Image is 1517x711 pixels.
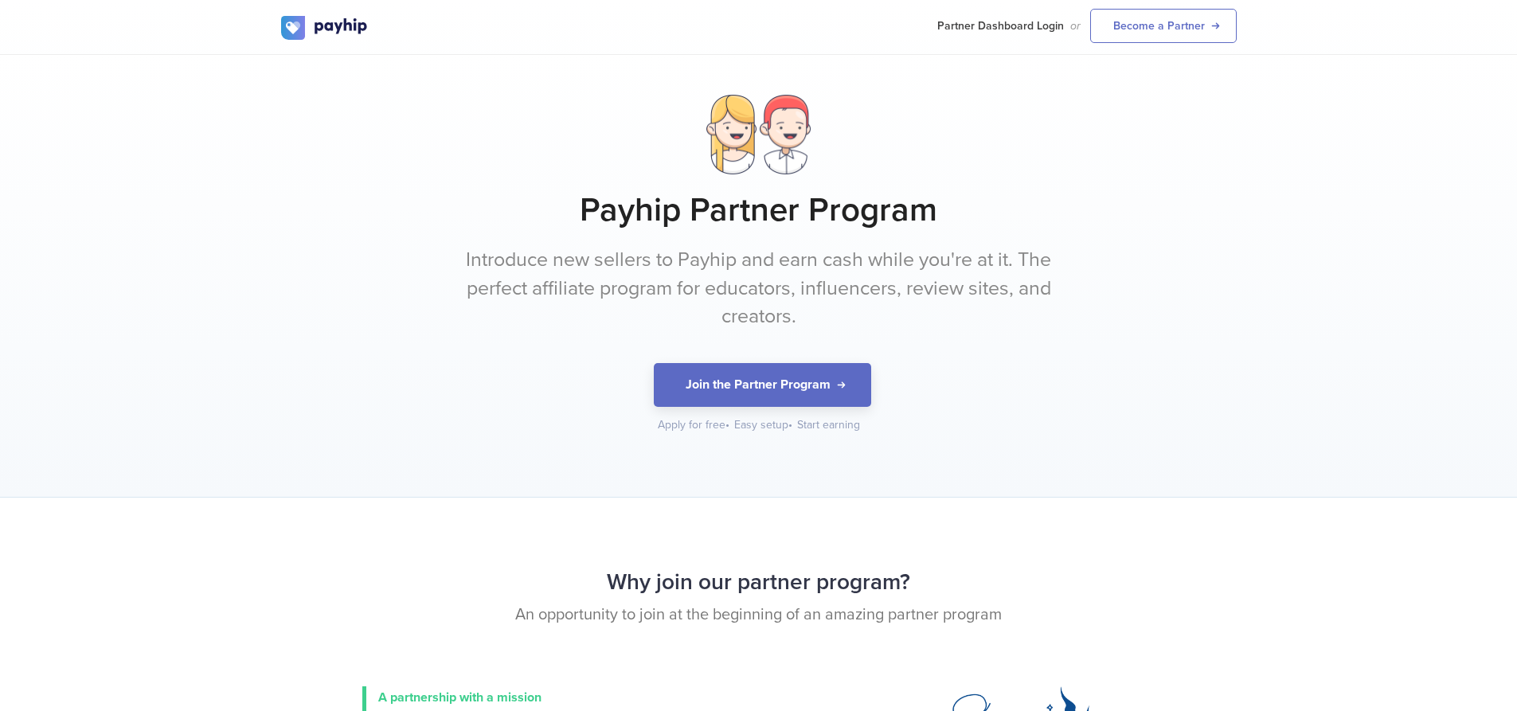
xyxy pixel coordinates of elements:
[281,190,1237,230] h1: Payhip Partner Program
[734,417,794,433] div: Easy setup
[706,95,756,174] img: lady.png
[281,561,1237,604] h2: Why join our partner program?
[281,604,1237,627] p: An opportunity to join at the beginning of an amazing partner program
[797,417,860,433] div: Start earning
[725,418,729,432] span: •
[460,246,1058,331] p: Introduce new sellers to Payhip and earn cash while you're at it. The perfect affiliate program f...
[760,95,811,174] img: dude.png
[788,418,792,432] span: •
[1090,9,1237,43] a: Become a Partner
[281,16,369,40] img: logo.svg
[378,690,542,705] span: A partnership with a mission
[654,363,871,407] button: Join the Partner Program
[658,417,731,433] div: Apply for free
